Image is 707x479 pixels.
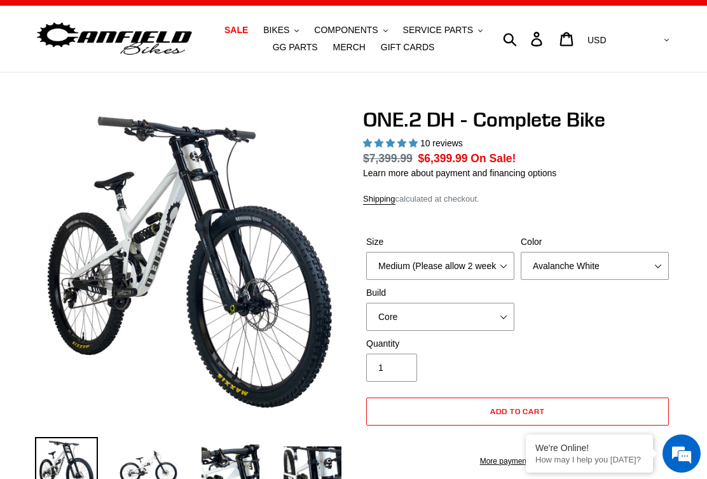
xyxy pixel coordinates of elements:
span: 10 reviews [420,138,463,148]
a: GIFT CARDS [374,39,441,56]
span: GIFT CARDS [381,42,435,53]
a: MERCH [327,39,372,56]
span: SALE [224,25,248,36]
span: 5.00 stars [363,138,420,148]
span: BIKES [263,25,289,36]
label: Size [366,235,514,249]
button: Add to cart [366,398,669,426]
p: How may I help you today? [535,455,643,464]
button: BIKES [257,22,305,39]
s: $7,399.99 [363,152,413,165]
span: MERCH [333,42,366,53]
button: SERVICE PARTS [397,22,489,39]
a: Learn more about payment and financing options [363,168,556,178]
div: We're Online! [535,443,643,453]
span: COMPONENTS [314,25,378,36]
h1: ONE.2 DH - Complete Bike [363,108,672,132]
span: On Sale! [470,150,516,167]
a: Shipping [363,194,395,205]
label: Quantity [366,337,514,351]
label: Color [521,235,669,249]
a: GG PARTS [266,39,324,56]
button: COMPONENTS [308,22,394,39]
img: Canfield Bikes [35,19,194,59]
a: More payment options [366,455,669,467]
span: $6,399.99 [418,152,468,165]
a: SALE [218,22,254,39]
span: Add to cart [490,406,546,416]
span: GG PARTS [273,42,318,53]
div: calculated at checkout. [363,193,672,205]
label: Build [366,286,514,300]
span: SERVICE PARTS [403,25,473,36]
